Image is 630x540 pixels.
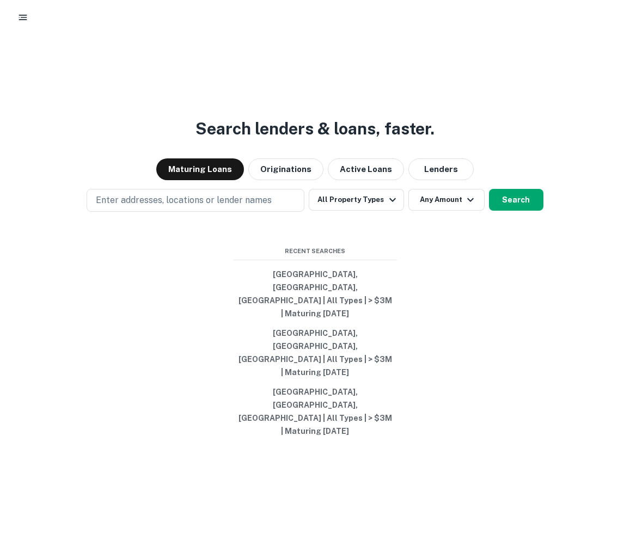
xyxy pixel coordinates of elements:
h3: Search lenders & loans, faster. [195,116,435,141]
button: All Property Types [309,189,403,211]
span: Recent Searches [234,247,397,256]
button: Lenders [408,158,474,180]
button: [GEOGRAPHIC_DATA], [GEOGRAPHIC_DATA], [GEOGRAPHIC_DATA] | All Types | > $3M | Maturing [DATE] [234,323,397,382]
button: Enter addresses, locations or lender names [87,189,304,212]
button: Any Amount [408,189,485,211]
p: Enter addresses, locations or lender names [96,194,272,207]
button: [GEOGRAPHIC_DATA], [GEOGRAPHIC_DATA], [GEOGRAPHIC_DATA] | All Types | > $3M | Maturing [DATE] [234,265,397,323]
button: [GEOGRAPHIC_DATA], [GEOGRAPHIC_DATA], [GEOGRAPHIC_DATA] | All Types | > $3M | Maturing [DATE] [234,382,397,441]
button: Originations [248,158,323,180]
iframe: Chat Widget [576,453,630,505]
button: Active Loans [328,158,404,180]
button: Search [489,189,543,211]
button: Maturing Loans [156,158,244,180]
